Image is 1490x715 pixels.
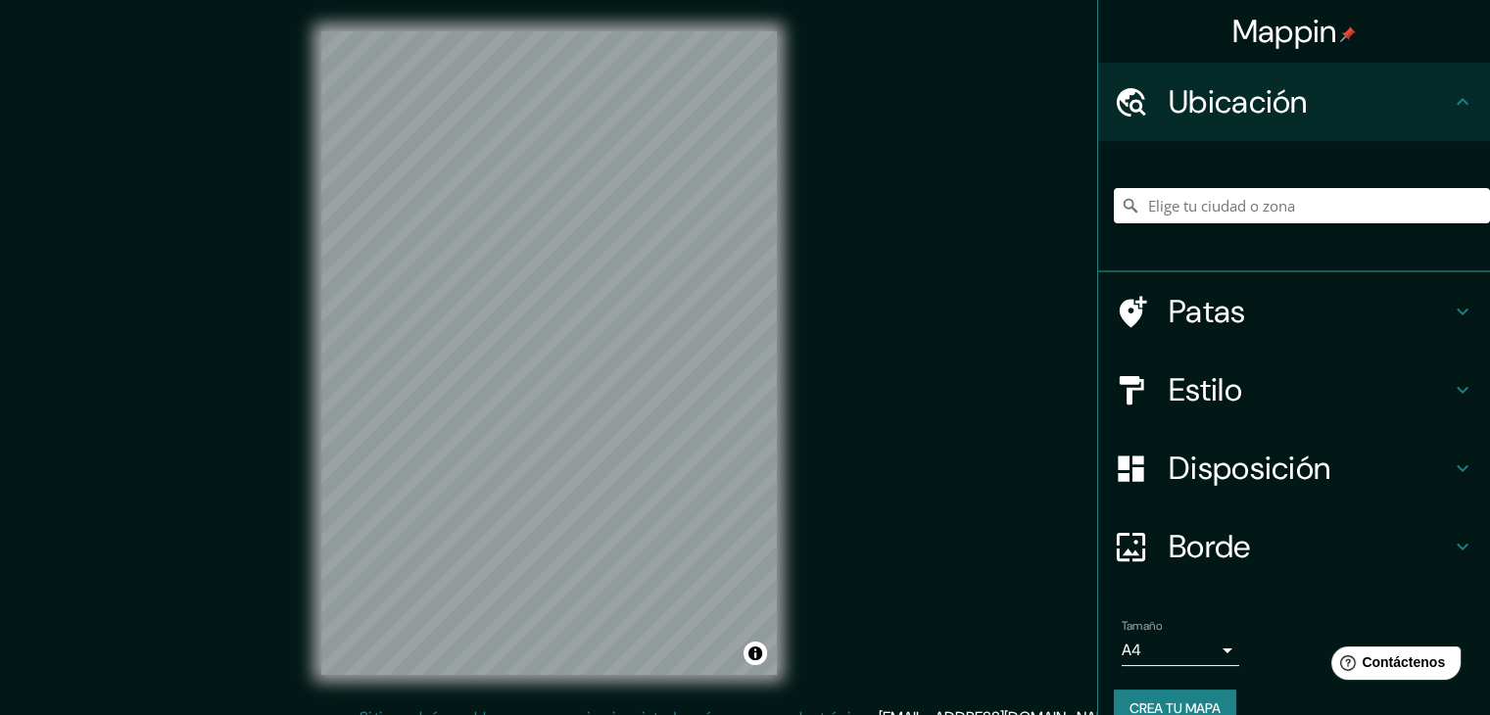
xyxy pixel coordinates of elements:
input: Elige tu ciudad o zona [1114,188,1490,223]
font: Disposición [1169,448,1330,489]
div: Ubicación [1098,63,1490,141]
font: Patas [1169,291,1246,332]
button: Activar o desactivar atribución [744,642,767,665]
font: Mappin [1232,11,1337,52]
div: Estilo [1098,351,1490,429]
iframe: Lanzador de widgets de ayuda [1316,639,1468,693]
font: Borde [1169,526,1251,567]
font: A4 [1122,640,1141,660]
img: pin-icon.png [1340,26,1356,42]
div: Borde [1098,507,1490,586]
canvas: Mapa [321,31,777,675]
font: Estilo [1169,369,1242,410]
div: Disposición [1098,429,1490,507]
font: Ubicación [1169,81,1308,122]
font: Tamaño [1122,618,1162,634]
div: A4 [1122,635,1239,666]
div: Patas [1098,272,1490,351]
